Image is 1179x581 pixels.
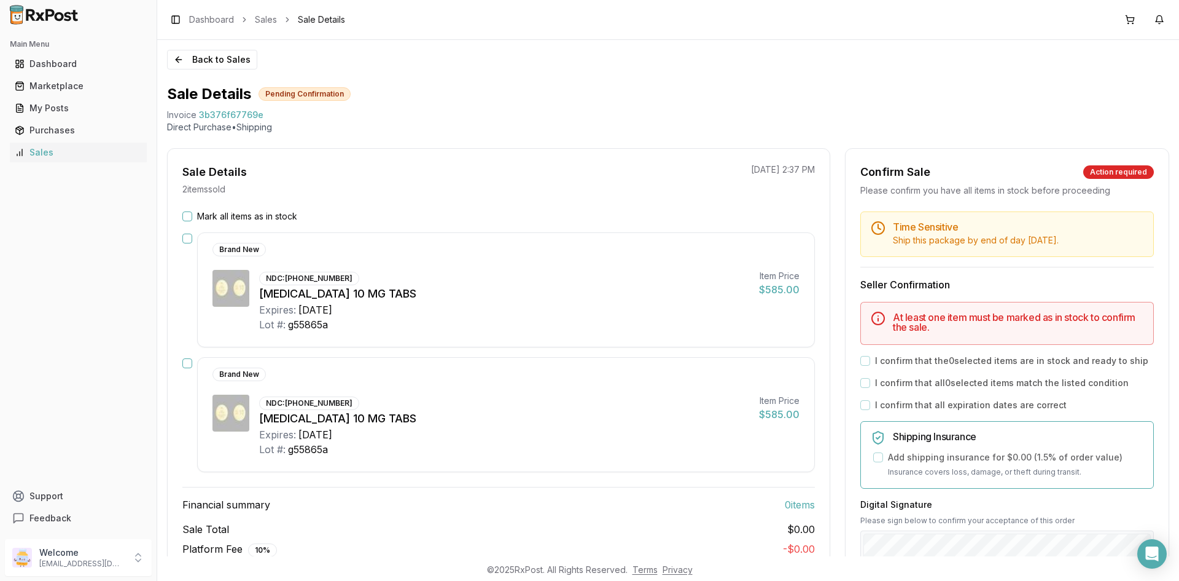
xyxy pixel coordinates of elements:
div: g55865a [288,442,328,457]
label: I confirm that all expiration dates are correct [875,399,1067,411]
div: Sales [15,146,142,159]
div: Brand New [212,243,266,256]
img: Jardiance 10 MG TABS [212,270,249,307]
div: Confirm Sale [860,164,930,181]
span: Financial summary [182,497,270,512]
button: Dashboard [5,54,152,74]
a: Purchases [10,119,147,141]
button: Support [5,485,152,507]
p: Direct Purchase • Shipping [167,121,1169,133]
div: Lot #: [259,317,286,332]
p: 2 item s sold [182,183,225,196]
a: Privacy [663,564,693,575]
span: Ship this package by end of day [DATE] . [893,235,1059,245]
span: Sale Details [298,14,345,26]
div: Expires: [259,427,296,442]
p: Insurance covers loss, damage, or theft during transit. [888,466,1143,478]
div: My Posts [15,102,142,114]
p: [DATE] 2:37 PM [751,164,815,176]
span: Sale Total [182,522,229,537]
a: Dashboard [10,53,147,75]
img: User avatar [12,548,32,567]
div: Item Price [759,395,800,407]
h2: Main Menu [10,39,147,49]
div: Brand New [212,368,266,381]
span: Feedback [29,512,71,524]
img: Jardiance 10 MG TABS [212,395,249,432]
div: Sale Details [182,164,247,181]
a: Dashboard [189,14,234,26]
div: g55865a [288,317,328,332]
h3: Seller Confirmation [860,277,1154,292]
button: My Posts [5,98,152,118]
a: My Posts [10,97,147,119]
p: Welcome [39,547,125,559]
a: Sales [255,14,277,26]
div: Marketplace [15,80,142,92]
div: Please confirm you have all items in stock before proceeding [860,184,1154,197]
button: Sales [5,143,152,162]
img: RxPost Logo [5,5,84,25]
h3: Digital Signature [860,499,1154,511]
span: Platform Fee [182,542,277,557]
button: Back to Sales [167,50,257,69]
a: Terms [632,564,658,575]
label: Add shipping insurance for $0.00 ( 1.5 % of order value) [888,451,1123,464]
div: [MEDICAL_DATA] 10 MG TABS [259,285,749,302]
p: Please sign below to confirm your acceptance of this order [860,516,1154,526]
span: - $0.00 [783,543,815,555]
nav: breadcrumb [189,14,345,26]
div: Action required [1083,165,1154,179]
p: [EMAIL_ADDRESS][DOMAIN_NAME] [39,559,125,569]
span: 3b376f67769e [199,109,263,121]
h5: Shipping Insurance [893,432,1143,441]
button: Marketplace [5,76,152,96]
h5: At least one item must be marked as in stock to confirm the sale. [893,312,1143,332]
h5: Time Sensitive [893,222,1143,232]
div: $585.00 [759,282,800,297]
div: Pending Confirmation [259,87,351,101]
button: Purchases [5,121,152,140]
label: I confirm that the 0 selected items are in stock and ready to ship [875,355,1148,367]
a: Marketplace [10,75,147,97]
label: Mark all items as in stock [197,210,297,223]
div: Item Price [759,270,800,282]
div: [MEDICAL_DATA] 10 MG TABS [259,410,749,427]
div: Open Intercom Messenger [1137,539,1167,569]
div: [DATE] [298,427,332,442]
a: Sales [10,141,147,164]
button: Feedback [5,507,152,529]
div: Expires: [259,302,296,317]
div: $585.00 [759,407,800,422]
div: Dashboard [15,58,142,70]
h1: Sale Details [167,84,251,104]
div: Purchases [15,124,142,136]
div: 10 % [248,543,277,557]
span: 0 item s [785,497,815,512]
div: Invoice [167,109,196,121]
div: Lot #: [259,442,286,457]
div: NDC: [PHONE_NUMBER] [259,397,359,410]
div: [DATE] [298,302,332,317]
div: NDC: [PHONE_NUMBER] [259,272,359,285]
span: $0.00 [787,522,815,537]
label: I confirm that all 0 selected items match the listed condition [875,377,1129,389]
